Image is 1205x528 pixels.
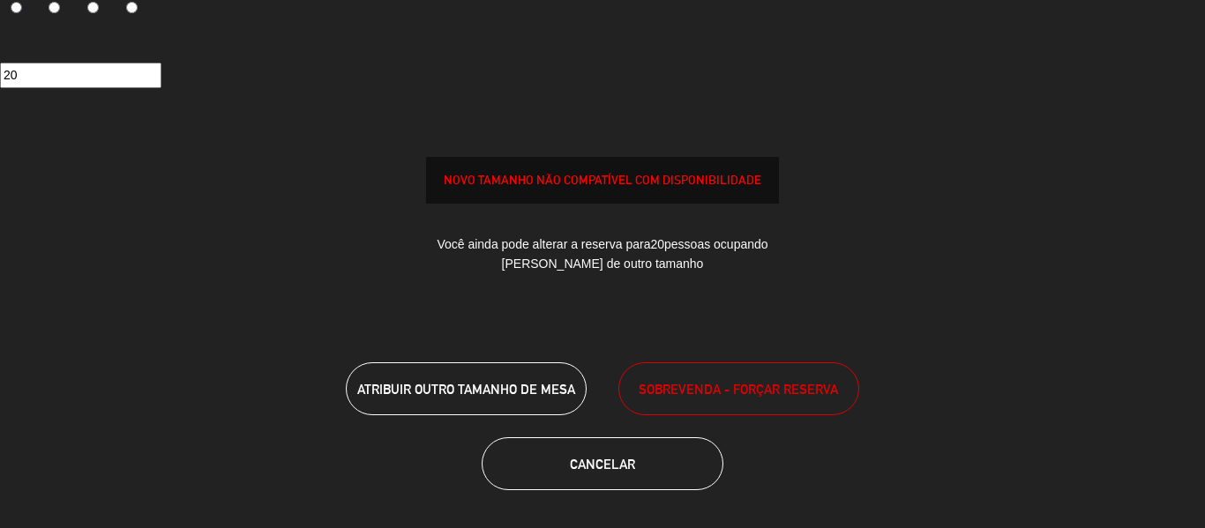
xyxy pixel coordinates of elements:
[639,379,838,399] span: SOBREVENDA - FORÇAR RESERVA
[618,362,859,415] button: SOBREVENDA - FORÇAR RESERVA
[650,237,664,251] span: 20
[49,2,60,13] input: 2
[346,362,587,415] button: ATRIBUIR OUTRO TAMANHO DE MESA
[426,221,779,288] div: Você ainda pode alterar a reserva para pessoas ocupando [PERSON_NAME] de outro tamanho
[11,2,22,13] input: 1
[357,382,575,397] span: ATRIBUIR OUTRO TAMANHO DE MESA
[87,2,99,13] input: 3
[570,457,635,472] span: Cancelar
[126,2,138,13] input: 4
[482,437,722,490] button: Cancelar
[427,170,778,190] div: NOVO TAMANHO NÃO COMPATÍVEL COM DISPONIBILIDADE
